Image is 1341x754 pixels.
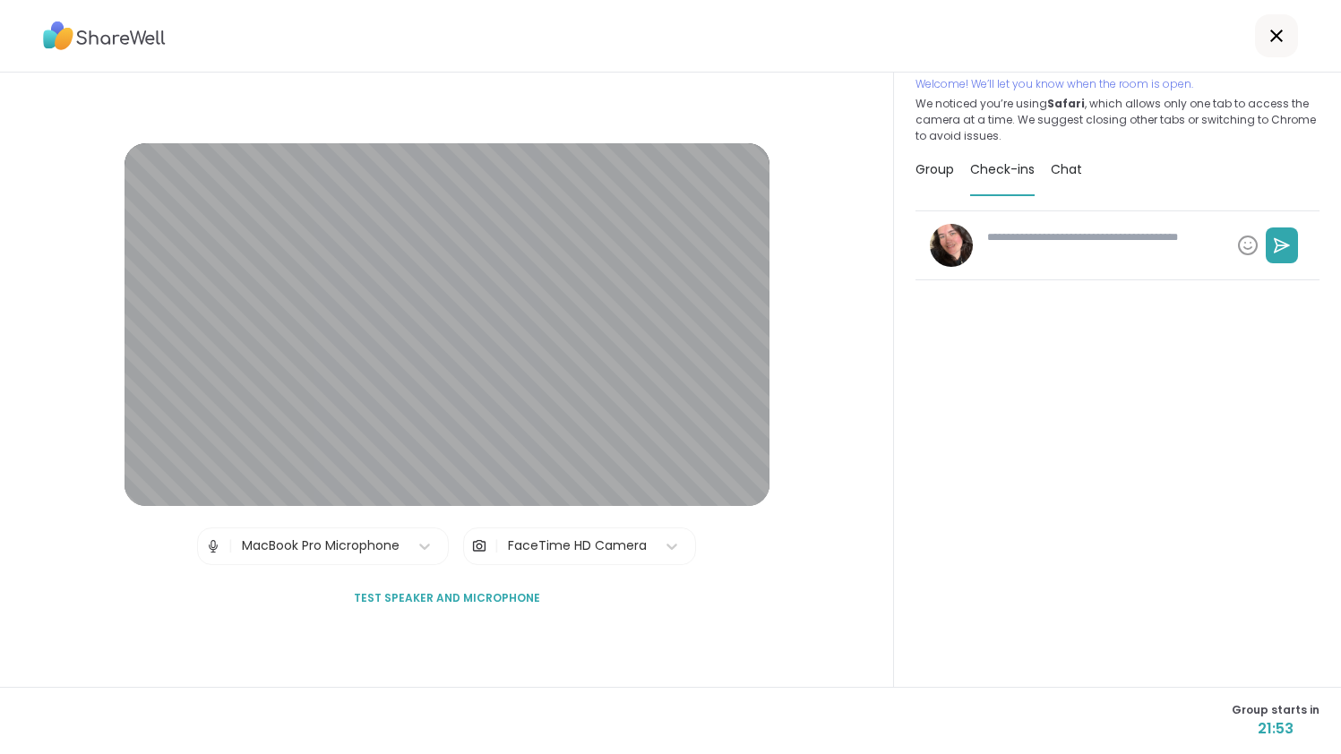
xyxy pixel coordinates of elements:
[1051,160,1082,178] span: Chat
[43,15,166,56] img: ShareWell Logo
[228,528,233,564] span: |
[205,528,221,564] img: Microphone
[915,160,954,178] span: Group
[1047,96,1085,111] b: Safari
[970,160,1035,178] span: Check-ins
[1232,702,1320,718] span: Group starts in
[508,536,647,555] div: FaceTime HD Camera
[347,579,547,617] button: Test speaker and microphone
[930,224,973,267] img: AmandaP9119
[494,528,499,564] span: |
[915,96,1320,144] p: We noticed you’re using , which allows only one tab to access the camera at a time. We suggest cl...
[1232,718,1320,740] span: 21:53
[471,528,487,564] img: Camera
[915,76,1320,92] p: Welcome! We’ll let you know when the room is open.
[242,536,400,555] div: MacBook Pro Microphone
[354,590,540,606] span: Test speaker and microphone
